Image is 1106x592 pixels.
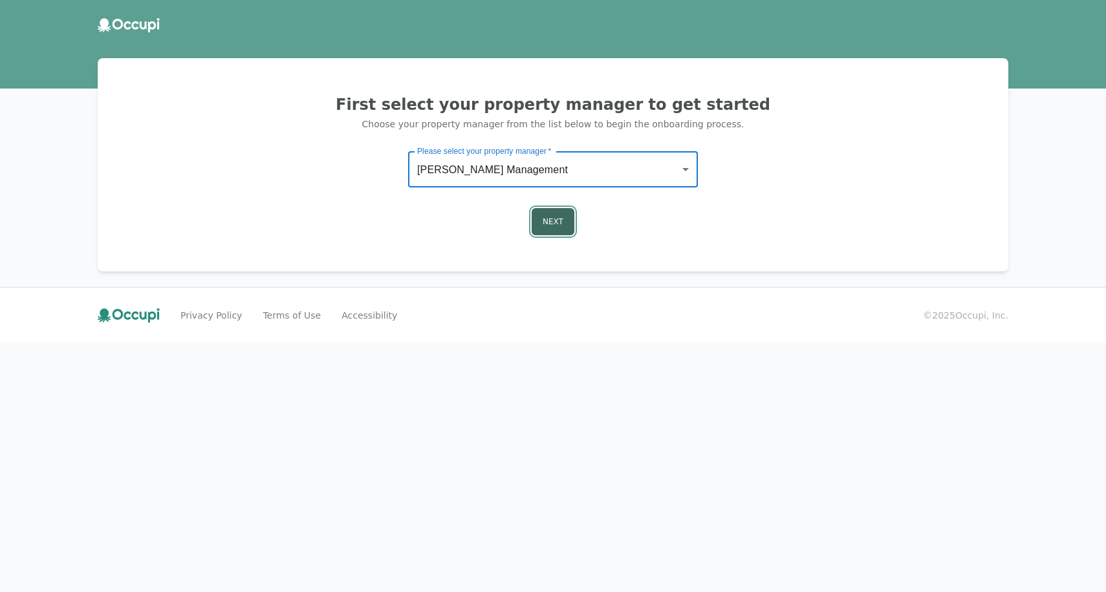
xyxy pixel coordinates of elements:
p: Choose your property manager from the list below to begin the onboarding process. [113,118,993,131]
a: Privacy Policy [180,309,242,322]
a: Accessibility [342,309,397,322]
h2: First select your property manager to get started [113,94,993,115]
label: Please select your property manager [417,145,551,156]
small: © 2025 Occupi, Inc. [923,309,1008,322]
a: Terms of Use [263,309,321,322]
button: Next [532,208,574,235]
div: [PERSON_NAME] Management [408,151,698,187]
